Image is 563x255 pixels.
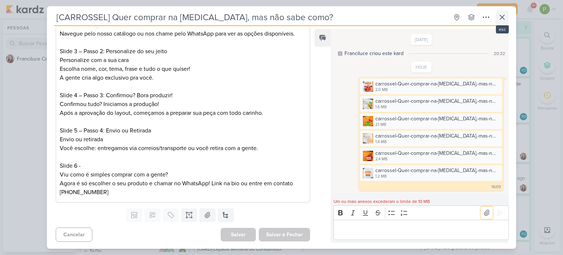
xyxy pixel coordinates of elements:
[334,220,509,240] div: Editor editing area: main
[60,65,306,73] p: Escolha nome, cor, tema, frase e tudo o que quiser!
[375,115,498,123] div: carrossel-Quer-comprar-na-[MEDICAL_DATA],-mas-não-sabe-como_03.png
[375,97,498,105] div: carrossel-Quer-comprar-na-[MEDICAL_DATA],-mas-não-sabe-como_02.png
[375,122,498,128] div: 2.1 MB
[60,144,306,153] p: Você escolhe: entregamos via correios/transporte ou você retira com a gente.
[60,179,306,197] p: Agora é só escolher o seu produto e chamar no WhatsApp! Link na bio ou entre em contato [PHONE_NU...
[375,132,498,140] div: carrossel-Quer-comprar-na-[MEDICAL_DATA],-mas-não-sabe-como_04.png
[360,131,502,146] div: carrossel-Quer-comprar-na-Allegra,-mas-não-sabe-como_04.png
[492,184,501,190] div: 16:09
[60,56,306,65] p: Personalize com a sua cara
[360,113,502,129] div: carrossel-Quer-comprar-na-Allegra,-mas-não-sabe-como_03.png
[363,168,373,178] img: TyYYdQoR5GzNeg8IEnVH7cKIzp4qeX2qLEbvyQPV.png
[334,205,509,220] div: Editor toolbar
[60,170,306,179] p: Viu como é simples comprar com a gente?
[494,50,505,57] div: 20:32
[60,47,306,56] p: Slide 3 – Passo 2: Personalize do seu jeito
[375,80,498,88] div: carrossel-Quer-comprar-na-[MEDICAL_DATA],-mas-não-sabe-como_01.png
[54,11,449,24] input: Kard Sem Título
[375,174,498,179] div: 1.2 MB
[60,100,306,109] p: Confirmou tudo? Iniciamos a produção!
[375,139,498,145] div: 1.4 MB
[60,126,306,135] p: Slide 5 – Passo 4: Envio ou Retirada
[60,161,306,170] p: Slide 6 -
[60,109,306,117] p: Após a aprovação do layout, começamos a preparar sua peça com todo carinho.
[56,227,92,242] button: Cancelar
[375,104,498,110] div: 1.6 MB
[334,199,430,204] span: Um ou mais anexos excederam o limite de 10 MB
[345,50,404,57] div: Franciluce criou este kard
[360,148,502,164] div: carrossel-Quer-comprar-na-Allegra,-mas-não-sabe-como_05.png
[60,91,306,100] p: Slide 4 – Passo 3: Confirmou? Bora produzir!
[375,149,498,157] div: carrossel-Quer-comprar-na-[MEDICAL_DATA],-mas-não-sabe-como_05.png
[375,87,498,93] div: 2.0 MB
[363,133,373,143] img: LMW6DYt5qvoNMEUwcNYfdEVirIKRdG0bYPArdpRn.png
[363,151,373,161] img: ycT6YXp8zl7ZuXzWgbGJQygdiNATPXsPfMOhaQ3Q.png
[60,29,306,38] p: Navegue pelo nosso catálogo ou nos chame pelo WhatsApp para ver as opções disponíveis.
[360,165,502,181] div: carrossel-Quer-comprar-na-Allegra,-mas-não-sabe-como_06.png
[60,135,306,144] p: Envio ou retirada
[363,116,373,126] img: gyeVxzmNwVwXFFj3Pfyn7ZRwTHlLXJj329HxnweW.png
[360,79,502,94] div: carrossel-Quer-comprar-na-Allegra,-mas-não-sabe-como_01.png
[363,99,373,109] img: YpDWGAi1QFL6cQnjYuNxYP0FBYUbJ7k0aXW4BSTg.png
[375,167,498,174] div: carrossel-Quer-comprar-na-[MEDICAL_DATA],-mas-não-sabe-como_06.png
[363,81,373,92] img: ST97XZFVXjRhV1AD7wZi200iV3HtRBUHKvoLEtaZ.png
[496,25,509,33] div: esc
[60,73,306,82] p: A gente cria algo exclusivo pra você.
[360,96,502,112] div: carrossel-Quer-comprar-na-Allegra,-mas-não-sabe-como_02.png
[375,156,498,162] div: 2.4 MB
